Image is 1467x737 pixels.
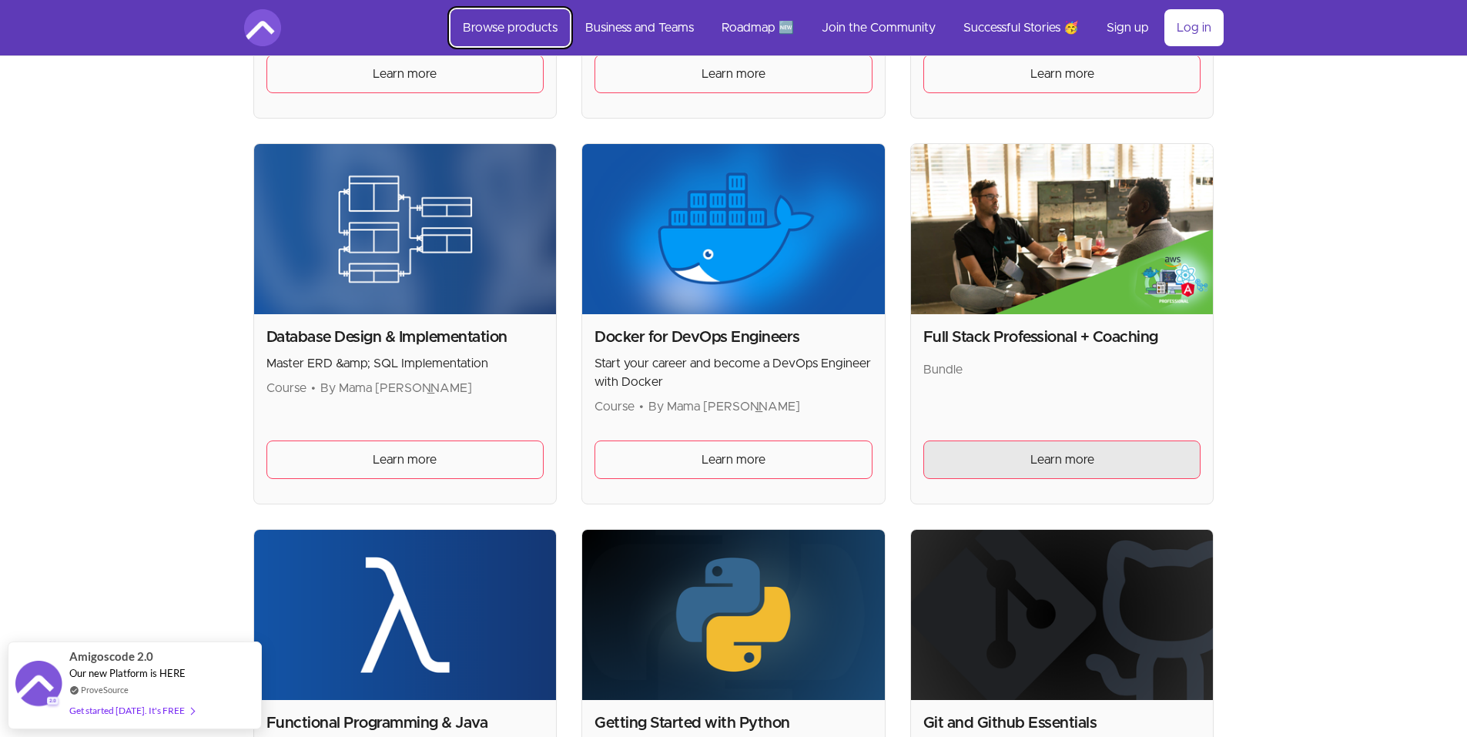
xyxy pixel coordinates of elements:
[923,327,1201,348] h2: Full Stack Professional + Coaching
[254,530,557,700] img: Product image for Functional Programming & Java Streams
[951,9,1091,46] a: Successful Stories 🥳
[648,400,800,413] span: By Mama [PERSON_NAME]
[582,530,885,700] img: Product image for Getting Started with Python
[595,712,872,734] h2: Getting Started with Python
[573,9,706,46] a: Business and Teams
[266,327,544,348] h2: Database Design & Implementation
[1164,9,1224,46] a: Log in
[81,683,129,696] a: ProveSource
[911,144,1214,314] img: Product image for Full Stack Professional + Coaching
[69,667,186,679] span: Our new Platform is HERE
[923,55,1201,93] a: Learn more
[923,363,963,376] span: Bundle
[450,9,1224,46] nav: Main
[450,9,570,46] a: Browse products
[709,9,806,46] a: Roadmap 🆕
[595,441,872,479] a: Learn more
[373,451,437,469] span: Learn more
[595,354,872,391] p: Start your career and become a DevOps Engineer with Docker
[595,55,872,93] a: Learn more
[254,144,557,314] img: Product image for Database Design & Implementation
[1030,451,1094,469] span: Learn more
[311,382,316,394] span: •
[911,530,1214,700] img: Product image for Git and Github Essentials
[69,702,194,719] div: Get started [DATE]. It's FREE
[639,400,644,413] span: •
[809,9,948,46] a: Join the Community
[1030,65,1094,83] span: Learn more
[582,144,885,314] img: Product image for Docker for DevOps Engineers
[266,382,306,394] span: Course
[1094,9,1161,46] a: Sign up
[595,400,635,413] span: Course
[702,65,765,83] span: Learn more
[320,382,472,394] span: By Mama [PERSON_NAME]
[373,65,437,83] span: Learn more
[266,55,544,93] a: Learn more
[923,712,1201,734] h2: Git and Github Essentials
[266,441,544,479] a: Learn more
[15,661,62,711] img: provesource social proof notification image
[244,9,281,46] img: Amigoscode logo
[69,648,153,665] span: Amigoscode 2.0
[923,441,1201,479] a: Learn more
[266,354,544,373] p: Master ERD &amp; SQL Implementation
[595,327,872,348] h2: Docker for DevOps Engineers
[702,451,765,469] span: Learn more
